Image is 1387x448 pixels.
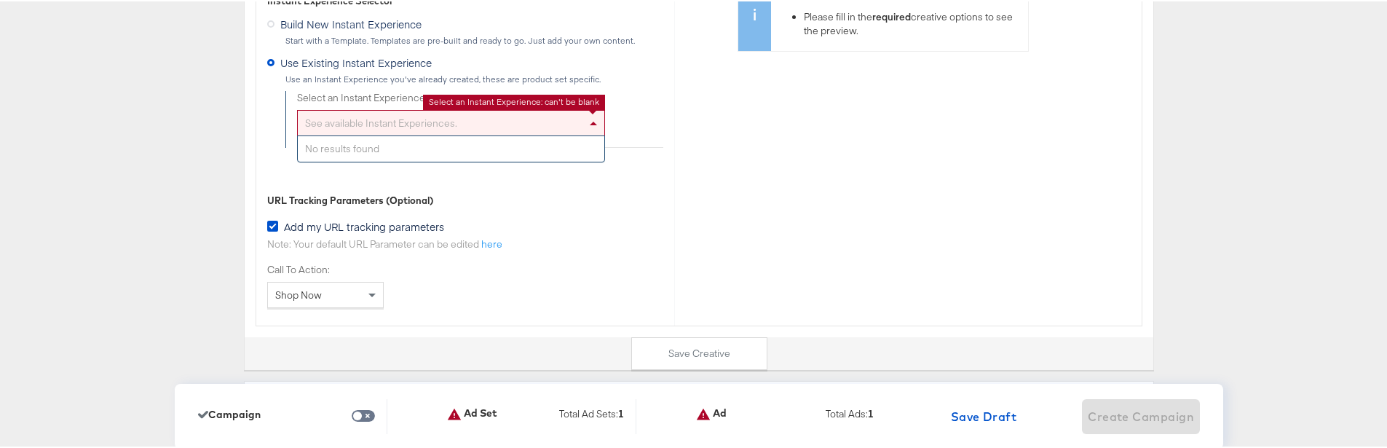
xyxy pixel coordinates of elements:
div: AdTotal Ads:1 [696,406,885,425]
span: Use Existing Instant Experience [280,54,432,68]
strong: required [872,9,911,22]
span: Add my URL tracking parameters [284,218,444,232]
label: Select an Instant Experience: [297,90,663,103]
div: 1 [868,406,874,429]
li: Please fill in the creative options to see the preview. [804,9,1021,36]
div: Ad Set [447,406,497,420]
div: 1 [618,406,624,429]
li: Select an Instant Experience: can't be blank [429,95,599,106]
button: here [481,236,502,250]
span: Build New Instant Experience [280,15,422,30]
span: Shop Now [275,287,322,300]
div: No results found [298,135,604,160]
button: Save Draft [945,398,1023,433]
button: Save Creative [631,336,767,369]
span: Save Draft [951,405,1017,425]
div: Note: Your default URL Parameter can be edited [267,236,663,250]
div: URL Tracking Parameters (Optional) [267,192,435,206]
div: Campaign [198,407,261,419]
div: Total Ad Sets: [559,406,624,425]
div: See available Instant Experiences. [298,109,604,134]
label: Call To Action: [267,262,384,275]
div: Ad [696,406,727,420]
div: Use an Instant Experience you've already created, these are product set specific. [285,73,663,83]
div: Ad SetTotal Ad Sets:1 [447,406,636,425]
div: Total Ads: [826,406,874,425]
div: Start with a Template. Templates are pre-built and ready to go. Just add your own content. [285,34,663,44]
